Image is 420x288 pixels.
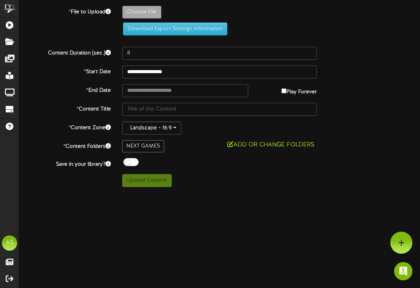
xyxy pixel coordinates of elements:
div: Open Intercom Messenger [394,262,412,280]
div: NEXT GAMES [122,140,164,152]
button: Landscape - 16:9 [122,122,181,134]
label: Save in your library? [13,158,117,168]
label: Start Date [13,66,117,76]
label: Content Zone [13,122,117,132]
input: Title of this Content [122,103,317,116]
label: Content Folders [13,140,117,150]
div: AS [2,235,17,251]
a: Download Export Settings Information [119,26,227,32]
label: File to Upload [13,6,117,16]
button: Download Export Settings Information [123,22,227,35]
label: Content Duration (sec.) [13,47,117,57]
label: End Date [13,84,117,94]
button: Upload Content [122,174,172,187]
label: Play Forever [281,84,317,96]
label: Content Title [13,103,117,113]
input: Play Forever [281,88,286,93]
button: Add or Change Folders [225,140,317,150]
